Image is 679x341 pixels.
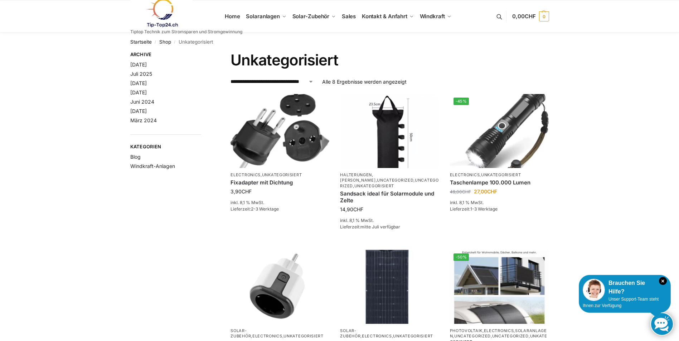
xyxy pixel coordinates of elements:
a: Fixadapter mit Dichtung [231,179,329,186]
a: Electronics [362,333,392,338]
a: Electronics [450,172,480,177]
a: Uncategorized [340,178,438,188]
p: inkl. 8,1 % MwSt. [340,217,439,224]
a: Shop [159,39,171,45]
span: CHF [487,188,497,194]
button: Close filters [201,51,205,59]
img: Flexible Solar Module für Wohnmobile Camping Balkon [450,250,549,324]
a: Juni 2024 [130,99,154,105]
span: Unser Support-Team steht Ihnen zur Verfügung [583,297,659,308]
bdi: 27,00 [474,188,497,194]
img: Fixadapter mit Dichtung [231,94,329,168]
a: Sandsack ideal für Solarmodule und Zelte [340,190,439,204]
span: CHF [242,188,252,194]
span: 2-3 Werktage [251,206,279,212]
span: Lieferzeit: [450,206,498,212]
p: , , [231,328,329,339]
span: Lieferzeit: [231,206,279,212]
nav: Breadcrumb [130,33,549,51]
a: Taschenlampe 100.000 Lumen [450,179,549,186]
a: Blog [130,154,141,160]
a: -50%Flexible Solar Module für Wohnmobile Camping Balkon [450,250,549,324]
bdi: 3,90 [231,188,252,194]
span: mitte Juli verfügbar [360,224,400,229]
i: Schließen [659,277,667,285]
span: Archive [130,51,202,58]
p: Alle 8 Ergebnisse werden angezeigt [322,78,407,85]
a: Juli 2025 [130,71,152,77]
img: WiFi Smart Plug für unseren Plug & Play Batteriespeicher [231,250,329,324]
a: Kontakt & Anfahrt [359,0,417,33]
p: , , , , [340,172,439,189]
a: Windkraft [417,0,454,33]
h1: Unkategorisiert [231,51,549,69]
span: Solaranlagen [246,13,280,20]
a: Halterungen [340,172,372,177]
a: Electronics [231,172,261,177]
a: Electronics [484,328,514,333]
span: 0 [539,11,549,21]
span: Lieferzeit: [340,224,400,229]
span: Sales [342,13,356,20]
img: 100 watt flexibles solarmodul [340,250,439,324]
bdi: 14,90 [340,206,363,212]
a: Windkraft-Anlagen [130,163,175,169]
a: Uncategorized [492,333,529,338]
span: / [152,39,159,45]
a: Unkategorisiert [283,333,324,338]
a: Solaranlagen [450,328,547,338]
span: Solar-Zubehör [292,13,330,20]
a: [PERSON_NAME] [340,178,375,183]
a: Solar-Zubehör [340,328,360,338]
p: , [231,172,329,178]
img: Customer service [583,279,605,301]
a: Solaranlagen [243,0,289,33]
span: CHF [462,189,471,194]
a: Solar-Zubehör [231,328,251,338]
a: Startseite [130,39,152,45]
p: inkl. 8,1 % MwSt. [231,199,329,206]
a: Uncategorized [454,333,491,338]
a: Unkategorisiert [481,172,521,177]
a: -45%Extrem Starke Taschenlampe [450,94,549,168]
span: CHF [353,206,363,212]
p: , [450,172,549,178]
p: inkl. 8,1 % MwSt. [450,199,549,206]
a: [DATE] [130,61,147,68]
a: Solar-Zubehör [289,0,339,33]
span: 1-3 Werktage [470,206,498,212]
a: 0,00CHF 0 [512,6,549,27]
a: Unkategorisiert [262,172,302,177]
a: [DATE] [130,108,147,114]
a: [DATE] [130,89,147,95]
img: Sandsäcke zu Beschwerung Camping, Schirme, Pavilions-Solarmodule [340,94,439,168]
a: [DATE] [130,80,147,86]
a: März 2024 [130,117,157,123]
span: Kategorien [130,143,202,150]
img: Extrem Starke Taschenlampe [450,94,549,168]
select: Shop-Reihenfolge [231,78,314,85]
bdi: 49,00 [450,189,471,194]
p: Tiptop Technik zum Stromsparen und Stromgewinnung [130,30,242,34]
span: Windkraft [420,13,445,20]
a: Sales [339,0,359,33]
span: Kontakt & Anfahrt [362,13,407,20]
a: Electronics [252,333,282,338]
a: Unkategorisiert [354,183,394,188]
div: Brauchen Sie Hilfe? [583,279,667,296]
span: / [171,39,179,45]
a: Unkategorisiert [393,333,433,338]
span: 0,00 [512,13,535,20]
a: Photovoltaik [450,328,482,333]
span: CHF [525,13,536,20]
a: Uncategorized [377,178,413,183]
p: , , [340,328,439,339]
